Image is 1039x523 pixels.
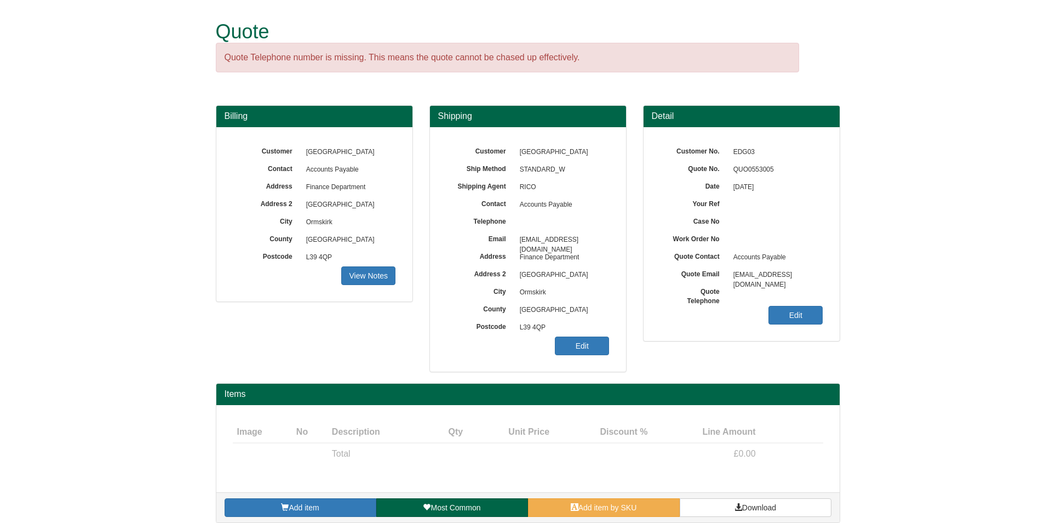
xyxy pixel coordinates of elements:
span: RICO [514,179,610,196]
span: Accounts Payable [301,161,396,179]
th: Image [233,422,292,444]
td: Total [328,443,427,465]
div: Quote Telephone number is missing. This means the quote cannot be chased up effectively. [216,43,799,73]
label: City [233,214,301,226]
label: Address [446,249,514,261]
a: Edit [555,337,609,355]
span: £0.00 [734,449,756,458]
label: Quote No. [660,161,728,174]
span: [GEOGRAPHIC_DATA] [301,196,396,214]
span: [EMAIL_ADDRESS][DOMAIN_NAME] [514,231,610,249]
h3: Billing [225,111,404,121]
span: Add item [289,503,319,512]
span: [EMAIL_ADDRESS][DOMAIN_NAME] [728,266,823,284]
label: Shipping Agent [446,179,514,191]
span: L39 4QP [514,319,610,337]
label: Quote Telephone [660,284,728,306]
span: Finance Department [301,179,396,196]
label: Quote Contact [660,249,728,261]
span: L39 4QP [301,249,396,266]
label: County [446,302,514,314]
span: Finance Department [514,249,610,266]
span: STANDARD_W [514,161,610,179]
label: Case No [660,214,728,226]
th: Qty [427,422,467,444]
label: City [446,284,514,297]
label: Customer No. [660,144,728,156]
span: Ormskirk [301,214,396,231]
label: Quote Email [660,266,728,279]
label: Work Order No [660,231,728,244]
span: EDG03 [728,144,823,161]
label: Customer [446,144,514,156]
span: Accounts Payable [514,196,610,214]
a: Download [680,498,831,517]
label: Contact [233,161,301,174]
span: Accounts Payable [728,249,823,266]
label: County [233,231,301,244]
th: Unit Price [467,422,554,444]
h2: Items [225,389,831,399]
th: Description [328,422,427,444]
span: Ormskirk [514,284,610,302]
span: [GEOGRAPHIC_DATA] [514,266,610,284]
span: [GEOGRAPHIC_DATA] [514,302,610,319]
label: Ship Method [446,161,514,174]
span: [GEOGRAPHIC_DATA] [514,144,610,161]
h3: Shipping [438,111,618,121]
label: Address [233,179,301,191]
label: Date [660,179,728,191]
label: Customer [233,144,301,156]
a: View Notes [341,266,395,285]
label: Address 2 [233,196,301,209]
span: Download [742,503,776,512]
label: Email [446,231,514,244]
th: Discount % [554,422,652,444]
span: [GEOGRAPHIC_DATA] [301,144,396,161]
a: Edit [768,306,823,325]
th: No [292,422,328,444]
label: Postcode [233,249,301,261]
span: [GEOGRAPHIC_DATA] [301,231,396,249]
label: Telephone [446,214,514,226]
span: Add item by SKU [578,503,637,512]
h3: Detail [652,111,831,121]
h1: Quote [216,21,799,43]
span: QUO0553005 [728,161,823,179]
label: Postcode [446,319,514,332]
label: Your Ref [660,196,728,209]
th: Line Amount [652,422,760,444]
label: Address 2 [446,266,514,279]
label: Contact [446,196,514,209]
span: [DATE] [728,179,823,196]
span: Most Common [430,503,480,512]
